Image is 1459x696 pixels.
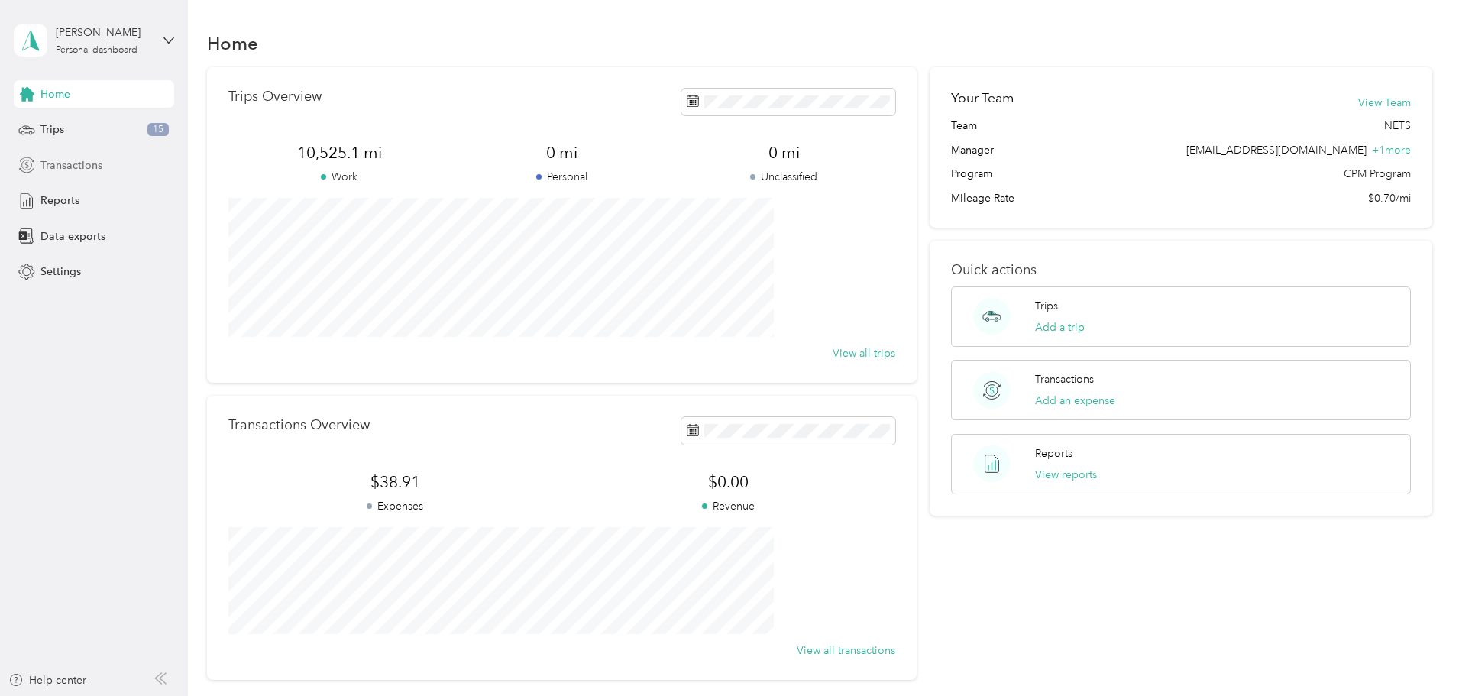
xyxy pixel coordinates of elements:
span: Reports [40,193,79,209]
p: Transactions Overview [228,417,370,433]
span: $38.91 [228,471,561,493]
span: Data exports [40,228,105,244]
div: Personal dashboard [56,46,137,55]
span: Home [40,86,70,102]
button: View all transactions [797,643,895,659]
span: Mileage Rate [951,190,1014,206]
h2: Your Team [951,89,1014,108]
p: Reports [1035,445,1072,461]
p: Quick actions [951,262,1411,278]
span: Settings [40,264,81,280]
span: Manager [951,142,994,158]
p: Work [228,169,451,185]
span: [EMAIL_ADDRESS][DOMAIN_NAME] [1186,144,1367,157]
span: Trips [40,121,64,138]
p: Transactions [1035,371,1094,387]
p: Expenses [228,498,561,514]
button: Add an expense [1035,393,1115,409]
button: Help center [8,672,86,688]
button: View all trips [833,345,895,361]
p: Trips Overview [228,89,322,105]
p: Revenue [561,498,894,514]
span: Transactions [40,157,102,173]
span: 0 mi [451,142,673,163]
iframe: Everlance-gr Chat Button Frame [1373,610,1459,696]
span: 15 [147,123,169,137]
div: [PERSON_NAME] [56,24,151,40]
span: CPM Program [1344,166,1411,182]
button: View Team [1358,95,1411,111]
p: Personal [451,169,673,185]
span: 10,525.1 mi [228,142,451,163]
span: + 1 more [1372,144,1411,157]
button: View reports [1035,467,1097,483]
p: Trips [1035,298,1058,314]
span: NETS [1384,118,1411,134]
span: 0 mi [673,142,895,163]
p: Unclassified [673,169,895,185]
h1: Home [207,35,258,51]
button: Add a trip [1035,319,1085,335]
span: Program [951,166,992,182]
span: $0.70/mi [1368,190,1411,206]
span: Team [951,118,977,134]
span: $0.00 [561,471,894,493]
